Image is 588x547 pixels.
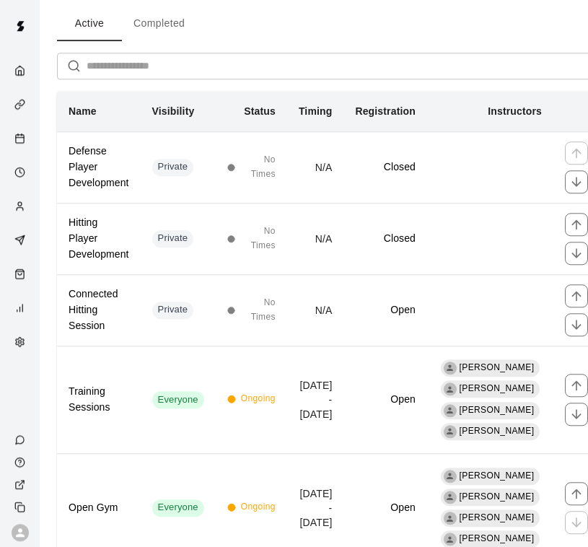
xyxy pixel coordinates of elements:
[565,374,588,397] button: move item up
[355,105,415,117] b: Registration
[565,482,588,505] button: move item up
[152,391,204,408] div: This service is visible to all of your customers
[355,159,415,175] h6: Closed
[3,473,40,496] a: View public page
[444,512,457,525] div: Nick Boyle
[6,12,35,40] img: Swift logo
[460,426,535,436] span: [PERSON_NAME]
[565,213,588,236] button: move item up
[152,501,204,515] span: Everyone
[444,470,457,483] div: Logan Beard
[152,230,194,248] div: This service is hidden, and can only be accessed via a direct link
[240,296,276,325] span: No Times
[241,500,276,515] span: Ongoing
[152,232,194,245] span: Private
[488,105,542,117] b: Instructors
[241,392,276,406] span: Ongoing
[355,231,415,247] h6: Closed
[69,215,129,263] h6: Hitting Player Development
[444,362,457,375] div: Logan Beard
[460,405,535,415] span: [PERSON_NAME]
[565,242,588,265] button: move item down
[355,302,415,318] h6: Open
[444,533,457,546] div: James Jett
[152,303,194,317] span: Private
[287,346,344,454] td: [DATE] - [DATE]
[69,286,129,334] h6: Connected Hitting Session
[444,491,457,504] div: JT Benson
[152,302,194,319] div: This service is hidden, and can only be accessed via a direct link
[152,159,194,176] div: This service is hidden, and can only be accessed via a direct link
[152,160,194,174] span: Private
[460,362,535,372] span: [PERSON_NAME]
[69,500,129,516] h6: Open Gym
[444,425,457,438] div: James Jett
[460,491,535,502] span: [PERSON_NAME]
[240,153,276,182] span: No Times
[122,6,196,41] button: Completed
[565,313,588,336] button: move item down
[565,284,588,307] button: move item up
[565,403,588,426] button: move item down
[460,471,535,481] span: [PERSON_NAME]
[460,533,535,543] span: [PERSON_NAME]
[287,131,344,203] td: N/A
[287,203,344,274] td: N/A
[444,382,457,395] div: JT Benson
[287,274,344,346] td: N/A
[152,393,204,407] span: Everyone
[3,429,40,451] a: Contact Us
[355,500,415,516] h6: Open
[3,451,40,473] a: Visit help center
[3,496,40,518] div: Copy public page link
[240,224,276,253] span: No Times
[460,512,535,522] span: [PERSON_NAME]
[152,499,204,517] div: This service is visible to all of your customers
[299,105,333,117] b: Timing
[152,105,195,117] b: Visibility
[57,6,122,41] button: Active
[69,105,97,117] b: Name
[460,383,535,393] span: [PERSON_NAME]
[444,404,457,417] div: Nick Boyle
[244,105,276,117] b: Status
[565,170,588,193] button: move item down
[69,384,129,416] h6: Training Sessions
[355,392,415,408] h6: Open
[69,144,129,191] h6: Defense Player Development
